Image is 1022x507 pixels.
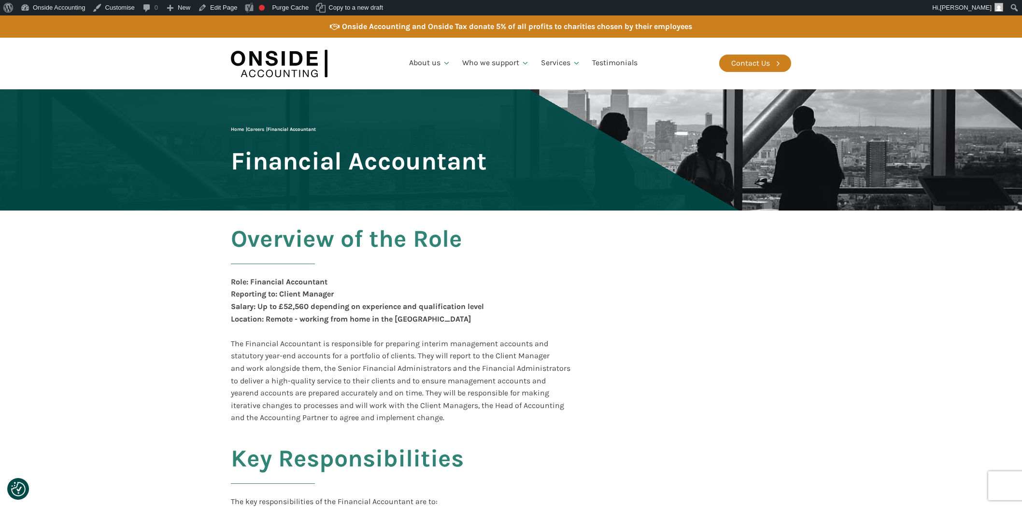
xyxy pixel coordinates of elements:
[731,57,770,70] div: Contact Us
[456,47,535,80] a: Who we support
[231,338,570,424] div: The Financial Accountant is responsible for preparing interim management accounts and statutory y...
[535,47,586,80] a: Services
[231,276,484,338] div: Role: Financial Accountant Reporting to: Client Manager Salary: Up to £52,560 depending on experi...
[231,45,327,82] img: Onside Accounting
[231,127,316,132] span: | |
[11,482,26,496] img: Revisit consent button
[342,20,692,33] div: Onside Accounting and Onside Tax donate 5% of all profits to charities chosen by their employees
[231,127,244,132] a: Home
[231,497,438,506] span: The key responsibilities of the Financial Accountant are to:
[231,445,464,495] h2: Key Responsibilities
[11,482,26,496] button: Consent Preferences
[231,148,487,174] span: Financial Accountant
[719,55,791,72] a: Contact Us
[268,127,316,132] span: Financial Accountant
[403,47,456,80] a: About us
[940,4,992,11] span: [PERSON_NAME]
[247,127,264,132] a: Careers
[586,47,643,80] a: Testimonials
[259,5,265,11] div: Focus keyphrase not set
[231,225,462,276] h2: Overview of the Role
